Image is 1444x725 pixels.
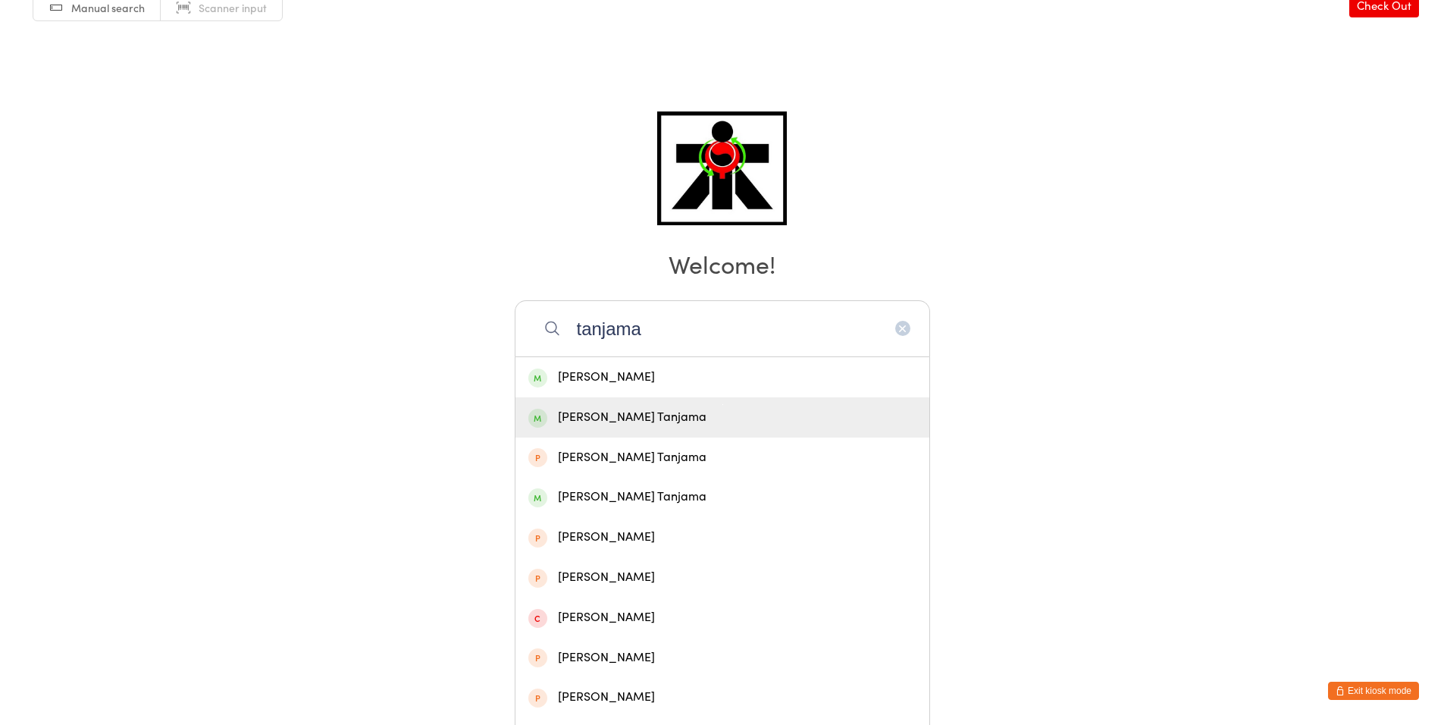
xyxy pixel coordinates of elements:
[528,367,916,388] div: [PERSON_NAME]
[528,648,916,668] div: [PERSON_NAME]
[657,111,787,225] img: ATI Martial Arts - Claremont
[528,407,916,428] div: [PERSON_NAME] Tanjama
[515,300,930,356] input: Search
[15,246,1429,281] h2: Welcome!
[528,687,916,708] div: [PERSON_NAME]
[528,447,916,468] div: [PERSON_NAME] Tanjama
[528,567,916,588] div: [PERSON_NAME]
[528,607,916,628] div: [PERSON_NAME]
[1328,682,1419,700] button: Exit kiosk mode
[528,527,916,548] div: [PERSON_NAME]
[528,487,916,507] div: [PERSON_NAME] Tanjama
